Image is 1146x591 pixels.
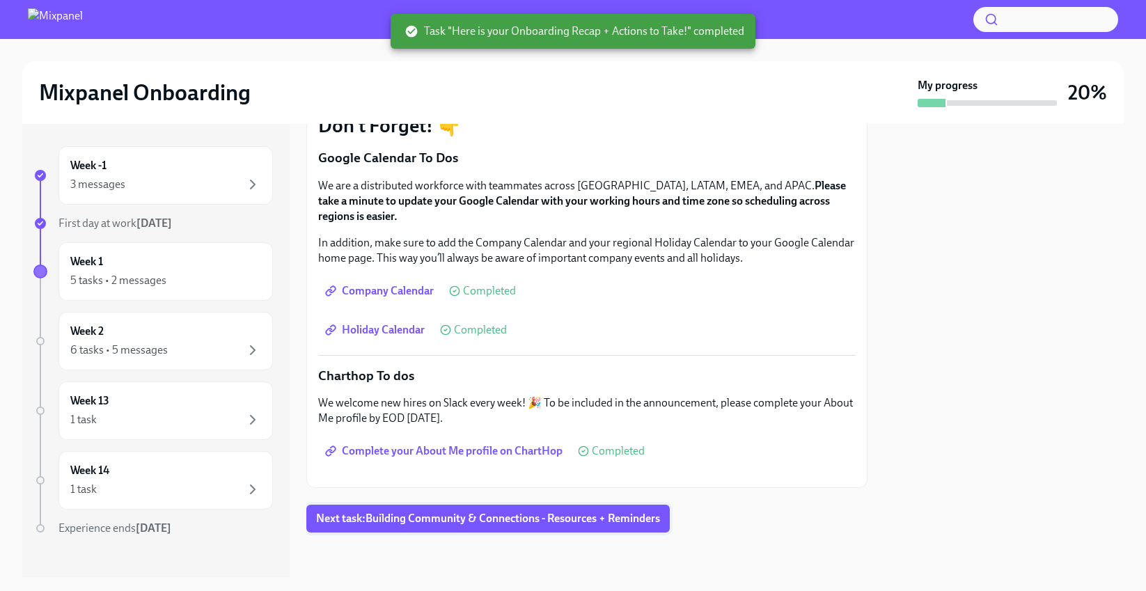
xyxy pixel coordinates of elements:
span: Holiday Calendar [328,323,425,337]
p: We welcome new hires on Slack every week! 🎉 To be included in the announcement, please complete y... [318,395,856,426]
h2: Mixpanel Onboarding [39,79,251,107]
span: Company Calendar [328,284,434,298]
a: Week 141 task [33,451,273,510]
a: Company Calendar [318,277,444,305]
span: Complete your About Me profile on ChartHop [328,444,563,458]
button: Next task:Building Community & Connections - Resources + Reminders [306,505,670,533]
div: 3 messages [70,177,125,192]
a: Week 15 tasks • 2 messages [33,242,273,301]
h6: Week -1 [70,158,107,173]
div: 5 tasks • 2 messages [70,273,166,288]
span: Task "Here is your Onboarding Recap + Actions to Take!" completed [405,24,744,39]
span: Next task : Building Community & Connections - Resources + Reminders [316,512,660,526]
a: Week 131 task [33,381,273,440]
div: 1 task [70,482,97,497]
p: Charthop To dos [318,367,856,385]
span: Completed [463,285,516,297]
strong: [DATE] [136,521,171,535]
p: Google Calendar To Dos [318,149,856,167]
h6: Week 1 [70,254,103,269]
a: Week 26 tasks • 5 messages [33,312,273,370]
a: Holiday Calendar [318,316,434,344]
span: Completed [454,324,507,336]
span: First day at work [58,216,172,230]
strong: [DATE] [136,216,172,230]
h3: 20% [1068,80,1107,105]
strong: My progress [918,78,978,93]
a: Complete your About Me profile on ChartHop [318,437,572,465]
a: Week -13 messages [33,146,273,205]
p: In addition, make sure to add the Company Calendar and your regional Holiday Calendar to your Goo... [318,235,856,266]
p: We are a distributed workforce with teammates across [GEOGRAPHIC_DATA], LATAM, EMEA, and APAC. [318,178,856,224]
span: Completed [592,446,645,457]
h6: Week 2 [70,324,104,339]
div: 6 tasks • 5 messages [70,342,168,358]
a: First day at work[DATE] [33,216,273,231]
h6: Week 13 [70,393,109,409]
p: Don't Forget! 👇 [318,113,856,138]
strong: Please take a minute to update your Google Calendar with your working hours and time zone so sche... [318,179,846,223]
h6: Week 14 [70,463,109,478]
div: 1 task [70,412,97,427]
span: Experience ends [58,521,171,535]
img: Mixpanel [28,8,83,31]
